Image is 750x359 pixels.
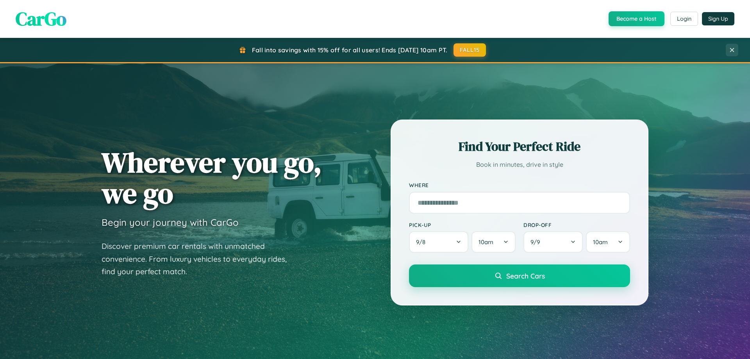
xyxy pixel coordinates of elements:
[609,11,664,26] button: Become a Host
[593,238,608,246] span: 10am
[409,264,630,287] button: Search Cars
[102,240,297,278] p: Discover premium car rentals with unmatched convenience. From luxury vehicles to everyday rides, ...
[506,271,545,280] span: Search Cars
[409,159,630,170] p: Book in minutes, drive in style
[454,43,486,57] button: FALL15
[409,138,630,155] h2: Find Your Perfect Ride
[102,147,322,209] h1: Wherever you go, we go
[102,216,239,228] h3: Begin your journey with CarGo
[523,221,630,228] label: Drop-off
[416,238,429,246] span: 9 / 8
[471,231,516,253] button: 10am
[530,238,544,246] span: 9 / 9
[252,46,448,54] span: Fall into savings with 15% off for all users! Ends [DATE] 10am PT.
[16,6,66,32] span: CarGo
[702,12,734,25] button: Sign Up
[586,231,630,253] button: 10am
[409,221,516,228] label: Pick-up
[523,231,583,253] button: 9/9
[479,238,493,246] span: 10am
[409,231,468,253] button: 9/8
[409,182,630,189] label: Where
[670,12,698,26] button: Login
